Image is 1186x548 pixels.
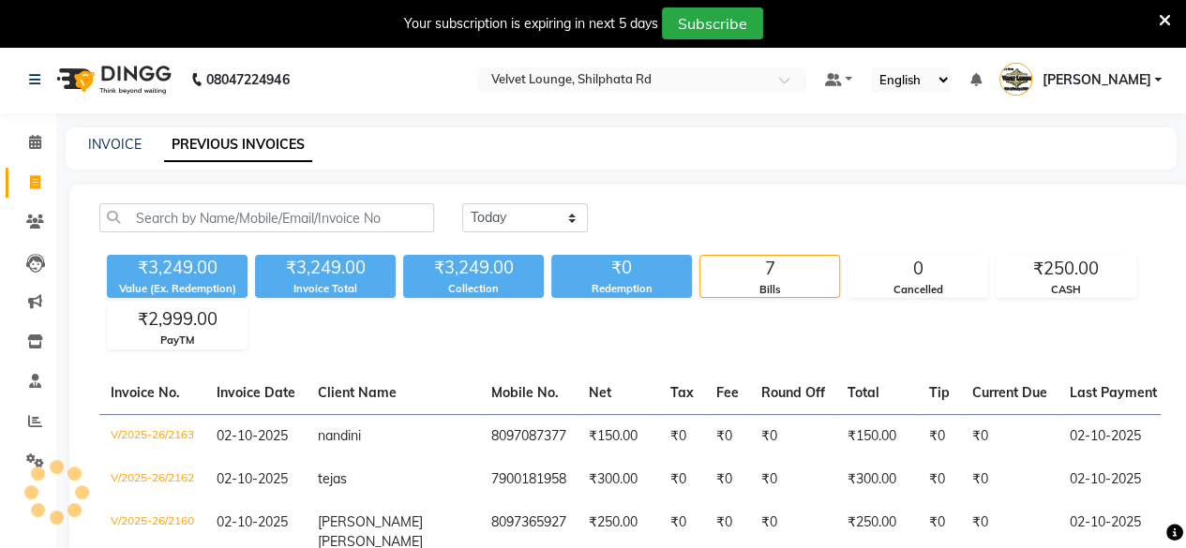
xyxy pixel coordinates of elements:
[961,458,1058,501] td: ₹0
[750,414,836,458] td: ₹0
[578,414,659,458] td: ₹150.00
[918,414,961,458] td: ₹0
[761,384,825,401] span: Round Off
[999,63,1032,96] img: pradnya
[318,470,347,487] span: tejas
[255,281,396,297] div: Invoice Total
[848,282,987,298] div: Cancelled
[997,256,1135,282] div: ₹250.00
[659,458,705,501] td: ₹0
[480,458,578,501] td: 7900181958
[403,255,544,281] div: ₹3,249.00
[551,255,692,281] div: ₹0
[217,384,295,401] span: Invoice Date
[48,53,176,106] img: logo
[551,281,692,297] div: Redemption
[108,306,247,333] div: ₹2,999.00
[99,203,434,232] input: Search by Name/Mobile/Email/Invoice No
[589,384,611,401] span: Net
[217,513,288,530] span: 02-10-2025
[705,458,750,501] td: ₹0
[659,414,705,458] td: ₹0
[318,427,361,444] span: nandini
[217,427,288,444] span: 02-10-2025
[206,53,289,106] b: 08047224946
[918,458,961,501] td: ₹0
[848,384,879,401] span: Total
[111,384,180,401] span: Invoice No.
[217,470,288,487] span: 02-10-2025
[318,513,423,530] span: [PERSON_NAME]
[670,384,694,401] span: Tax
[836,458,918,501] td: ₹300.00
[848,256,987,282] div: 0
[700,256,839,282] div: 7
[997,282,1135,298] div: CASH
[108,333,247,348] div: PayTM
[1042,70,1150,90] span: [PERSON_NAME]
[403,281,544,297] div: Collection
[404,14,658,34] div: Your subscription is expiring in next 5 days
[107,255,248,281] div: ₹3,249.00
[164,128,312,162] a: PREVIOUS INVOICES
[836,414,918,458] td: ₹150.00
[107,281,248,297] div: Value (Ex. Redemption)
[255,255,396,281] div: ₹3,249.00
[700,282,839,298] div: Bills
[972,384,1047,401] span: Current Due
[578,458,659,501] td: ₹300.00
[88,136,142,153] a: INVOICE
[961,414,1058,458] td: ₹0
[480,414,578,458] td: 8097087377
[750,458,836,501] td: ₹0
[99,458,205,501] td: V/2025-26/2162
[662,7,763,39] button: Subscribe
[705,414,750,458] td: ₹0
[929,384,950,401] span: Tip
[716,384,739,401] span: Fee
[491,384,559,401] span: Mobile No.
[99,414,205,458] td: V/2025-26/2163
[318,384,397,401] span: Client Name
